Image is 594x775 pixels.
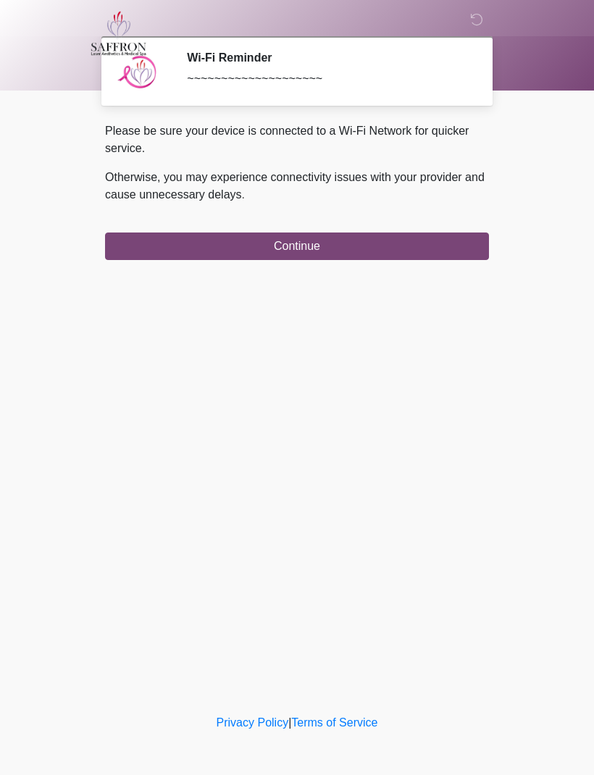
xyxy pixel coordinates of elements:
[242,188,245,201] span: .
[105,122,489,157] p: Please be sure your device is connected to a Wi-Fi Network for quicker service.
[288,716,291,729] a: |
[116,51,159,94] img: Agent Avatar
[217,716,289,729] a: Privacy Policy
[105,169,489,204] p: Otherwise, you may experience connectivity issues with your provider and cause unnecessary delays
[105,232,489,260] button: Continue
[291,716,377,729] a: Terms of Service
[91,11,147,56] img: Saffron Laser Aesthetics and Medical Spa Logo
[187,70,467,88] div: ~~~~~~~~~~~~~~~~~~~~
